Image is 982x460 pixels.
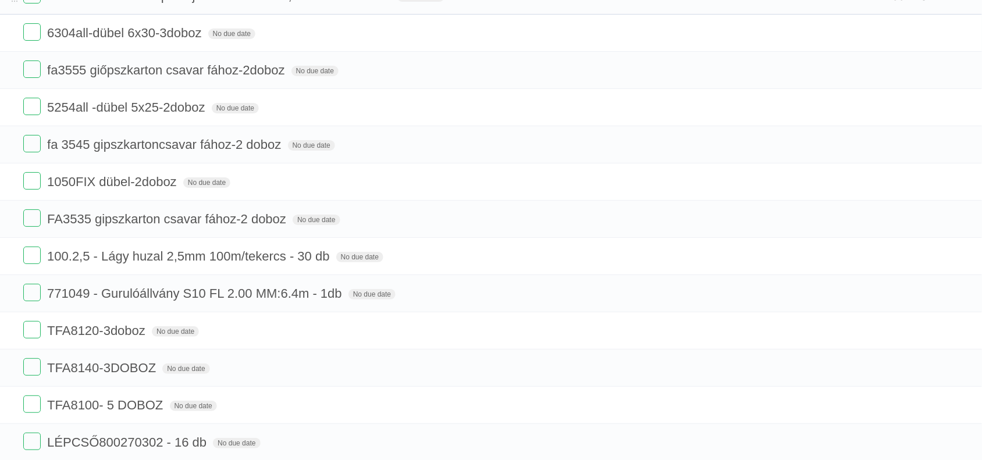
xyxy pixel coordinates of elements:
[23,23,41,41] label: Done
[23,209,41,227] label: Done
[47,398,166,412] span: TFA8100- 5 DOBOZ
[336,252,383,262] span: No due date
[348,289,396,299] span: No due date
[162,363,209,374] span: No due date
[170,401,217,411] span: No due date
[47,100,208,115] span: 5254all -dübel 5x25-2doboz
[47,249,332,263] span: 100.2,5 - Lágy huzal 2,5mm 100m/tekercs - 30 db
[23,98,41,115] label: Done
[47,212,289,226] span: FA3535 gipszkarton csavar fához-2 doboz
[183,177,230,188] span: No due date
[23,395,41,413] label: Done
[47,137,284,152] span: fa 3545 gipszkartoncsavar fához-2 doboz
[47,174,180,189] span: 1050FIX dübel-2doboz
[212,103,259,113] span: No due date
[23,60,41,78] label: Done
[291,66,339,76] span: No due date
[47,323,148,338] span: TFA8120-3doboz
[23,284,41,301] label: Done
[213,438,260,448] span: No due date
[23,172,41,190] label: Done
[47,26,204,40] span: 6304all-dübel 6x30-3doboz
[23,358,41,376] label: Done
[23,321,41,338] label: Done
[23,135,41,152] label: Done
[47,361,159,375] span: TFA8140-3DOBOZ
[47,286,345,301] span: 771049 - Gurulóállvány S10 FL 2.00 MM:6.4m - 1db
[152,326,199,337] span: No due date
[288,140,335,151] span: No due date
[23,433,41,450] label: Done
[208,28,255,39] span: No due date
[47,435,209,450] span: LÉPCSŐ800270302 - 16 db
[47,63,287,77] span: fa3555 giőpszkarton csavar fához-2doboz
[23,247,41,264] label: Done
[293,215,340,225] span: No due date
